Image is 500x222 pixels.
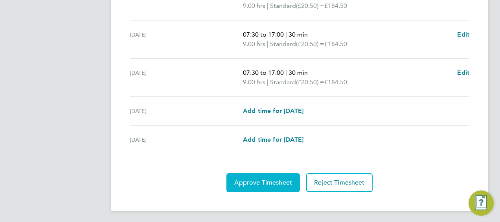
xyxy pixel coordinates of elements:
[457,30,469,39] a: Edit
[243,31,284,38] span: 07:30 to 17:00
[270,1,296,11] span: Standard
[469,191,494,216] button: Engage Resource Center
[324,2,347,9] span: £184.50
[324,78,347,86] span: £184.50
[296,2,324,9] span: (£20.50) =
[314,179,365,187] span: Reject Timesheet
[457,31,469,38] span: Edit
[270,39,296,49] span: Standard
[234,179,292,187] span: Approve Timesheet
[285,31,287,38] span: |
[306,173,373,192] button: Reject Timesheet
[243,135,303,144] a: Add time for [DATE]
[285,69,287,76] span: |
[296,78,324,86] span: (£20.50) =
[267,2,268,9] span: |
[289,31,308,38] span: 30 min
[324,40,347,48] span: £184.50
[289,69,308,76] span: 30 min
[243,106,303,116] a: Add time for [DATE]
[457,69,469,76] span: Edit
[226,173,300,192] button: Approve Timesheet
[296,40,324,48] span: (£20.50) =
[243,2,265,9] span: 9.00 hrs
[267,78,268,86] span: |
[130,68,243,87] div: [DATE]
[130,135,243,144] div: [DATE]
[243,78,265,86] span: 9.00 hrs
[130,106,243,116] div: [DATE]
[243,69,284,76] span: 07:30 to 17:00
[270,78,296,87] span: Standard
[243,40,265,48] span: 9.00 hrs
[457,68,469,78] a: Edit
[267,40,268,48] span: |
[243,107,303,115] span: Add time for [DATE]
[130,30,243,49] div: [DATE]
[243,136,303,143] span: Add time for [DATE]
